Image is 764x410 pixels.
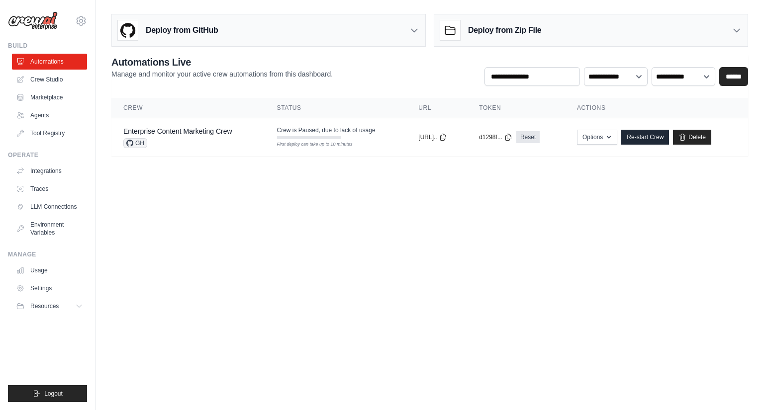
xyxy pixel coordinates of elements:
[30,302,59,310] span: Resources
[111,69,333,79] p: Manage and monitor your active crew automations from this dashboard.
[12,107,87,123] a: Agents
[12,163,87,179] a: Integrations
[406,98,467,118] th: URL
[8,385,87,402] button: Logout
[577,130,617,145] button: Options
[12,89,87,105] a: Marketplace
[12,125,87,141] a: Tool Registry
[8,151,87,159] div: Operate
[277,141,341,148] div: First deploy can take up to 10 minutes
[277,126,376,134] span: Crew is Paused, due to lack of usage
[468,24,541,36] h3: Deploy from Zip File
[111,55,333,69] h2: Automations Live
[8,11,58,30] img: Logo
[44,390,63,398] span: Logout
[8,250,87,258] div: Manage
[265,98,407,118] th: Status
[12,72,87,87] a: Crew Studio
[479,133,512,141] button: d1298f...
[12,217,87,241] a: Environment Variables
[12,262,87,278] a: Usage
[673,130,711,145] a: Delete
[12,54,87,70] a: Automations
[12,181,87,197] a: Traces
[12,199,87,215] a: LLM Connections
[467,98,565,118] th: Token
[118,20,138,40] img: GitHub Logo
[111,98,265,118] th: Crew
[12,298,87,314] button: Resources
[123,138,147,148] span: GH
[12,280,87,296] a: Settings
[621,130,669,145] a: Re-start Crew
[8,42,87,50] div: Build
[516,131,540,143] a: Reset
[565,98,748,118] th: Actions
[123,127,232,135] a: Enterprise Content Marketing Crew
[146,24,218,36] h3: Deploy from GitHub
